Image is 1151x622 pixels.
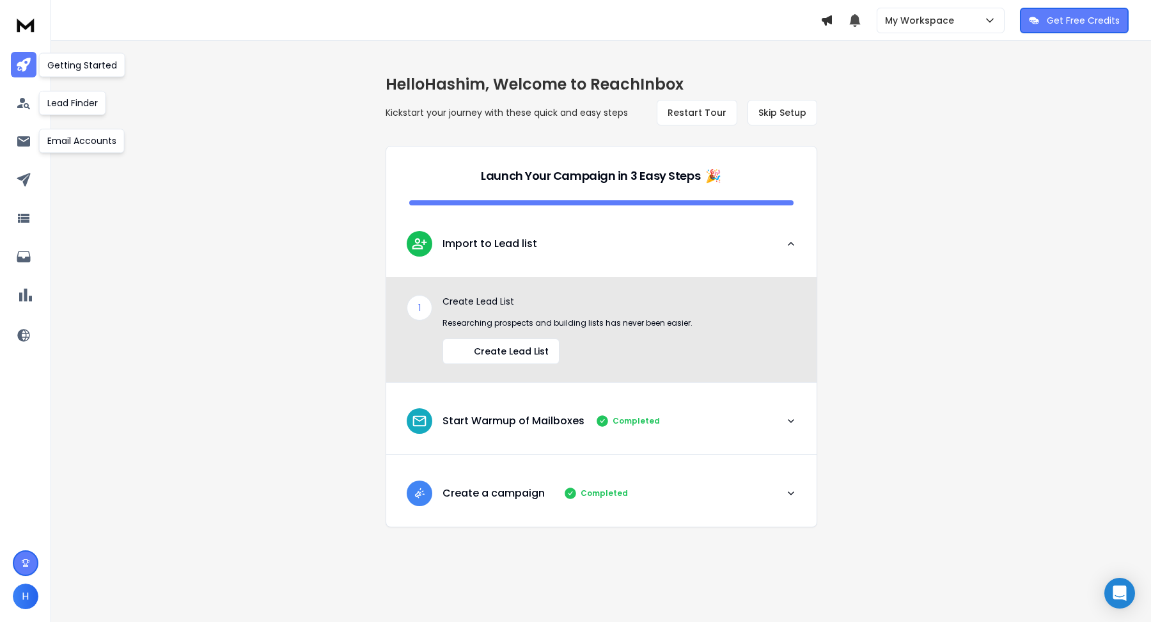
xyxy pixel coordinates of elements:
p: Launch Your Campaign in 3 Easy Steps [481,167,700,185]
button: Restart Tour [657,100,737,125]
button: H [13,584,38,609]
p: Completed [581,488,628,498]
p: Get Free Credits [1047,14,1120,27]
p: Create Lead List [442,295,796,308]
span: 🎉 [705,167,721,185]
button: Skip Setup [748,100,817,125]
div: leadImport to Lead list [386,277,817,382]
span: Skip Setup [758,106,806,119]
button: Create Lead List [442,339,560,364]
p: Create a campaign [442,486,545,501]
div: Open Intercom Messenger [1104,578,1135,609]
img: logo [13,13,38,36]
img: lead [411,235,428,251]
p: Researching prospects and building lists has never been easier. [442,318,796,328]
img: lead [453,344,469,359]
button: Get Free Credits [1020,8,1129,33]
div: Getting Started [39,53,125,77]
p: Completed [613,416,660,426]
img: lead [411,413,428,429]
p: Import to Lead list [442,236,537,251]
button: leadStart Warmup of MailboxesCompleted [386,398,817,454]
img: lead [411,485,428,501]
button: leadImport to Lead list [386,221,817,277]
div: Email Accounts [39,129,125,153]
p: Kickstart your journey with these quick and easy steps [386,106,628,119]
button: leadCreate a campaignCompleted [386,470,817,527]
h1: Hello Hashim , Welcome to ReachInbox [386,74,817,95]
p: Start Warmup of Mailboxes [442,413,584,429]
div: 1 [407,295,432,321]
p: My Workspace [885,14,959,27]
div: Lead Finder [39,91,106,115]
